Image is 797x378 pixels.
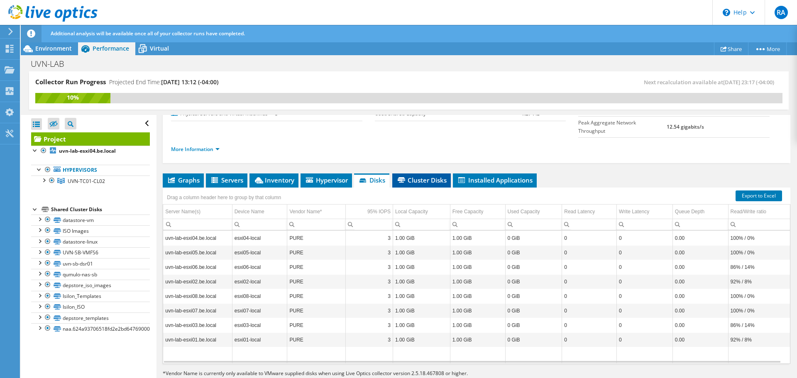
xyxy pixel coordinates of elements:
[562,289,617,303] td: Column Read Latency, Value 0
[346,332,393,347] td: Column 95% IOPS, Value 3
[27,59,77,68] h1: UVN-LAB
[163,318,232,332] td: Column Server Name(s), Value uvn-lab-esxi03.be.local
[31,146,150,156] a: uvn-lab-esxi04.be.local
[232,303,287,318] td: Column Device Name, Value esxi07-local
[617,231,673,245] td: Column Write Latency, Value 0
[728,231,790,245] td: Column Read/Write ratio, Value 100% / 0%
[736,190,782,201] a: Export to Excel
[31,247,150,258] a: UVN-SB-VMFS6
[450,318,505,332] td: Column Free Capacity, Value 1.00 GiB
[728,332,790,347] td: Column Read/Write ratio, Value 92% / 8%
[396,176,447,184] span: Cluster Disks
[393,219,450,230] td: Column Local Capacity, Filter cell
[232,289,287,303] td: Column Device Name, Value esxi08-local
[672,332,728,347] td: Column Queue Depth, Value 0.00
[728,260,790,274] td: Column Read/Write ratio, Value 86% / 14%
[578,119,667,135] label: Peak Aggregate Network Throughput
[163,303,232,318] td: Column Server Name(s), Value uvn-lab-esxi07.be.local
[562,205,617,219] td: Read Latency Column
[346,260,393,274] td: Column 95% IOPS, Value 3
[393,205,450,219] td: Local Capacity Column
[150,44,169,52] span: Virtual
[617,318,673,332] td: Column Write Latency, Value 0
[165,207,200,217] div: Server Name(s)
[393,274,450,289] td: Column Local Capacity, Value 1.00 GiB
[617,303,673,318] td: Column Write Latency, Value 0
[289,207,322,217] div: Vendor Name*
[93,44,129,52] span: Performance
[714,42,748,55] a: Share
[232,205,287,219] td: Device Name Column
[728,219,790,230] td: Column Read/Write ratio, Filter cell
[393,289,450,303] td: Column Local Capacity, Value 1.00 GiB
[346,274,393,289] td: Column 95% IOPS, Value 3
[450,245,505,260] td: Column Free Capacity, Value 1.00 GiB
[161,78,218,86] span: [DATE] 13:12 (-04:00)
[672,219,728,230] td: Column Queue Depth, Filter cell
[31,132,150,146] a: Project
[508,207,540,217] div: Used Capacity
[672,303,728,318] td: Column Queue Depth, Value 0.00
[644,78,778,86] span: Next recalculation available at
[562,332,617,347] td: Column Read Latency, Value 0
[617,260,673,274] td: Column Write Latency, Value 0
[31,225,150,236] a: ISO Images
[232,332,287,347] td: Column Device Name, Value esxi01-local
[728,303,790,318] td: Column Read/Write ratio, Value 100% / 0%
[163,289,232,303] td: Column Server Name(s), Value uvn-lab-esxi08.be.local
[51,205,150,215] div: Shared Cluster Disks
[358,176,385,184] span: Disks
[450,205,505,219] td: Free Capacity Column
[505,219,562,230] td: Column Used Capacity, Filter cell
[346,231,393,245] td: Column 95% IOPS, Value 3
[232,231,287,245] td: Column Device Name, Value esxi04-local
[672,205,728,219] td: Queue Depth Column
[617,245,673,260] td: Column Write Latency, Value 0
[728,274,790,289] td: Column Read/Write ratio, Value 92% / 8%
[619,207,649,217] div: Write Latency
[675,207,704,217] div: Queue Depth
[672,245,728,260] td: Column Queue Depth, Value 0.00
[31,237,150,247] a: datastore-linux
[51,30,245,37] span: Additional analysis will be available once all of your collector runs have completed.
[723,78,774,86] span: [DATE] 23:17 (-04:00)
[31,165,150,176] a: Hypervisors
[31,323,150,334] a: naa.624a93706518fd2e2bd6476900014f84
[163,260,232,274] td: Column Server Name(s), Value uvn-lab-esxi06.be.local
[235,207,264,217] div: Device Name
[450,289,505,303] td: Column Free Capacity, Value 1.00 GiB
[505,260,562,274] td: Column Used Capacity, Value 0 GiB
[59,147,116,154] b: uvn-lab-esxi04.be.local
[748,42,787,55] a: More
[450,231,505,245] td: Column Free Capacity, Value 1.00 GiB
[109,78,218,87] h4: Projected End Time:
[457,176,533,184] span: Installed Applications
[393,245,450,260] td: Column Local Capacity, Value 1.00 GiB
[723,9,730,16] svg: \n
[450,260,505,274] td: Column Free Capacity, Value 1.00 GiB
[393,303,450,318] td: Column Local Capacity, Value 1.00 GiB
[31,312,150,323] a: depstore_templates
[35,44,72,52] span: Environment
[346,289,393,303] td: Column 95% IOPS, Value 3
[775,6,788,19] span: RA
[163,219,232,230] td: Column Server Name(s), Filter cell
[163,205,232,219] td: Server Name(s) Column
[672,260,728,274] td: Column Queue Depth, Value 0.00
[35,93,110,102] div: 10%
[672,274,728,289] td: Column Queue Depth, Value 0.00
[564,207,595,217] div: Read Latency
[232,260,287,274] td: Column Device Name, Value esxi06-local
[305,176,348,184] span: Hypervisor
[393,318,450,332] td: Column Local Capacity, Value 1.00 GiB
[505,289,562,303] td: Column Used Capacity, Value 0 GiB
[505,318,562,332] td: Column Used Capacity, Value 0 GiB
[562,274,617,289] td: Column Read Latency, Value 0
[346,245,393,260] td: Column 95% IOPS, Value 3
[163,188,790,364] div: Data grid
[393,332,450,347] td: Column Local Capacity, Value 1.00 GiB
[450,219,505,230] td: Column Free Capacity, Filter cell
[667,123,704,130] b: 12.54 gigabits/s
[393,260,450,274] td: Column Local Capacity, Value 1.00 GiB
[232,219,287,230] td: Column Device Name, Filter cell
